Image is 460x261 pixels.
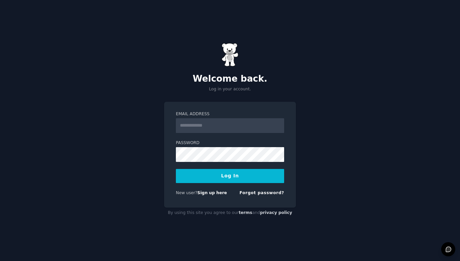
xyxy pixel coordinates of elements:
[176,140,284,146] label: Password
[260,210,292,215] a: privacy policy
[176,169,284,183] button: Log In
[164,74,296,84] h2: Welcome back.
[164,208,296,218] div: By using this site you agree to our and
[239,190,284,195] a: Forgot password?
[239,210,252,215] a: terms
[197,190,227,195] a: Sign up here
[164,86,296,92] p: Log in your account.
[176,190,197,195] span: New user?
[176,111,284,117] label: Email Address
[222,43,238,67] img: Gummy Bear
